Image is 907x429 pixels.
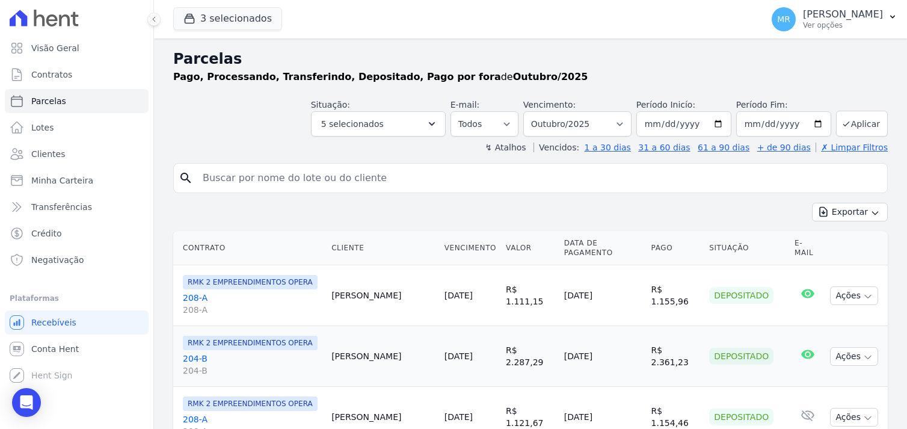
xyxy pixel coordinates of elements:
[179,171,193,185] i: search
[709,409,773,425] div: Depositado
[777,15,790,23] span: MR
[173,231,327,265] th: Contrato
[5,142,149,166] a: Clientes
[704,231,790,265] th: Situação
[559,265,647,326] td: [DATE]
[12,388,41,417] div: Open Intercom Messenger
[585,143,631,152] a: 1 a 30 dias
[31,95,66,107] span: Parcelas
[327,231,440,265] th: Cliente
[830,408,878,427] button: Ações
[698,143,749,152] a: 61 a 90 dias
[327,326,440,387] td: [PERSON_NAME]
[709,287,773,304] div: Depositado
[183,304,322,316] span: 208-A
[816,143,888,152] a: ✗ Limpar Filtros
[501,265,559,326] td: R$ 1.111,15
[5,248,149,272] a: Negativação
[559,326,647,387] td: [DATE]
[183,365,322,377] span: 204-B
[173,71,501,82] strong: Pago, Processando, Transferindo, Depositado, Pago por fora
[31,227,62,239] span: Crédito
[173,7,282,30] button: 3 selecionados
[311,111,446,137] button: 5 selecionados
[31,122,54,134] span: Lotes
[836,111,888,137] button: Aplicar
[31,174,93,187] span: Minha Carteira
[5,36,149,60] a: Visão Geral
[830,347,878,366] button: Ações
[757,143,811,152] a: + de 90 dias
[830,286,878,305] button: Ações
[173,70,588,84] p: de
[762,2,907,36] button: MR [PERSON_NAME] Ver opções
[173,48,888,70] h2: Parcelas
[31,343,79,355] span: Conta Hent
[444,351,473,361] a: [DATE]
[5,337,149,361] a: Conta Hent
[523,100,576,110] label: Vencimento:
[195,166,882,190] input: Buscar por nome do lote ou do cliente
[10,291,144,306] div: Plataformas
[812,203,888,221] button: Exportar
[638,143,690,152] a: 31 a 60 dias
[803,20,883,30] p: Ver opções
[183,336,318,350] span: RMK 2 EMPREENDIMENTOS OPERA
[31,148,65,160] span: Clientes
[31,42,79,54] span: Visão Geral
[5,310,149,335] a: Recebíveis
[647,265,705,326] td: R$ 1.155,96
[31,201,92,213] span: Transferências
[647,326,705,387] td: R$ 2.361,23
[513,71,588,82] strong: Outubro/2025
[31,254,84,266] span: Negativação
[559,231,647,265] th: Data de Pagamento
[311,100,350,110] label: Situação:
[736,99,831,111] label: Período Fim:
[501,326,559,387] td: R$ 2.287,29
[501,231,559,265] th: Valor
[31,316,76,329] span: Recebíveis
[485,143,526,152] label: ↯ Atalhos
[183,353,322,377] a: 204-B204-B
[803,8,883,20] p: [PERSON_NAME]
[709,348,773,365] div: Depositado
[183,275,318,289] span: RMK 2 EMPREENDIMENTOS OPERA
[444,412,473,422] a: [DATE]
[5,63,149,87] a: Contratos
[321,117,384,131] span: 5 selecionados
[327,265,440,326] td: [PERSON_NAME]
[450,100,480,110] label: E-mail:
[31,69,72,81] span: Contratos
[790,231,825,265] th: E-mail
[5,195,149,219] a: Transferências
[5,116,149,140] a: Lotes
[183,397,318,411] span: RMK 2 EMPREENDIMENTOS OPERA
[533,143,579,152] label: Vencidos:
[5,168,149,193] a: Minha Carteira
[636,100,695,110] label: Período Inicío:
[444,291,473,300] a: [DATE]
[183,292,322,316] a: 208-A208-A
[5,221,149,245] a: Crédito
[5,89,149,113] a: Parcelas
[647,231,705,265] th: Pago
[440,231,501,265] th: Vencimento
